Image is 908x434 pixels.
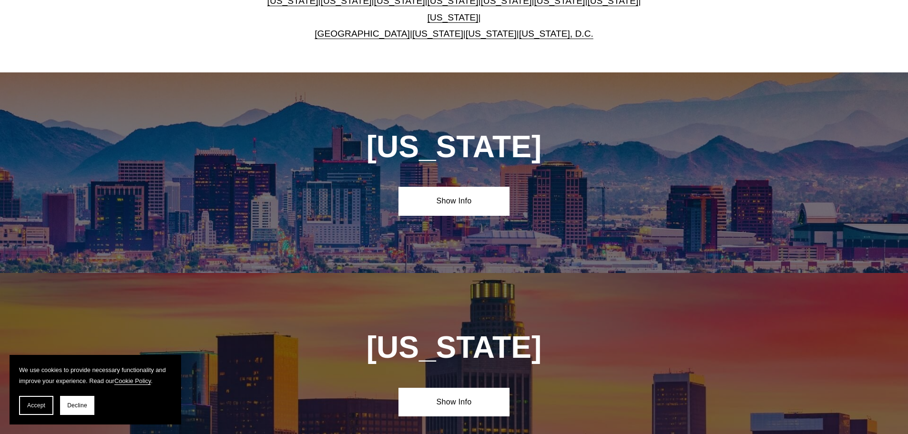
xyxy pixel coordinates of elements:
[114,377,151,384] a: Cookie Policy
[398,187,510,215] a: Show Info
[19,364,172,386] p: We use cookies to provide necessary functionality and improve your experience. Read our .
[27,402,45,409] span: Accept
[428,12,479,22] a: [US_STATE]
[519,29,593,39] a: [US_STATE], D.C.
[67,402,87,409] span: Decline
[412,29,463,39] a: [US_STATE]
[398,388,510,416] a: Show Info
[60,396,94,415] button: Decline
[466,29,517,39] a: [US_STATE]
[315,29,410,39] a: [GEOGRAPHIC_DATA]
[315,130,593,164] h1: [US_STATE]
[315,330,593,365] h1: [US_STATE]
[10,355,181,424] section: Cookie banner
[19,396,53,415] button: Accept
